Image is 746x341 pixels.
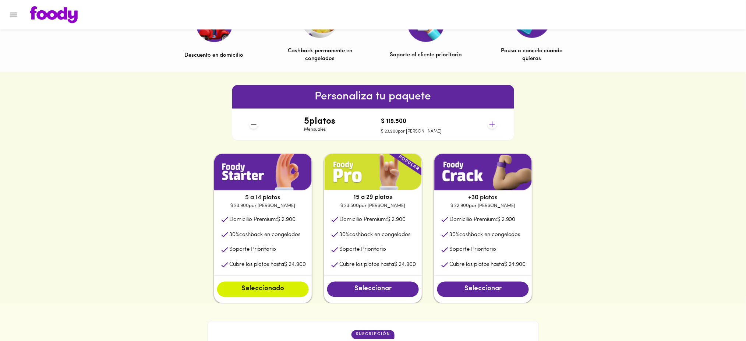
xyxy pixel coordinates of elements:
button: Seleccionado [217,282,309,297]
h6: Personaliza tu paquete [232,88,514,106]
p: Cubre los platos hasta $ 24.900 [449,261,526,269]
iframe: Messagebird Livechat Widget [703,298,739,334]
p: Cashback permanente en congelados [284,47,356,63]
p: Mensuales [304,127,335,133]
img: logo.png [30,6,78,23]
p: $ 23.900 por [PERSON_NAME] [214,202,312,210]
button: Seleccionar [437,282,529,297]
img: plan1 [434,154,532,190]
span: $ 2.900 [387,217,406,222]
p: $ 22.900 por [PERSON_NAME] [434,202,532,210]
p: cashback en congelados [339,231,410,239]
span: Seleccionar [445,285,522,293]
p: Domicilio Premium: [229,216,296,224]
p: Soporte Prioritario [449,246,496,254]
p: cashback en congelados [229,231,300,239]
img: plan1 [214,154,312,190]
p: Domicilio Premium: [449,216,516,224]
span: 30 % [229,232,239,238]
p: $ 23.900 por [PERSON_NAME] [381,129,442,135]
span: $ 2.900 [497,217,516,222]
p: 5 a 14 platos [214,193,312,202]
span: 30 % [449,232,459,238]
p: Cubre los platos hasta $ 24.900 [339,261,416,269]
p: Pausa o cancela cuando quieras [496,47,568,63]
p: suscripción [356,332,390,338]
span: $ 2.900 [277,217,296,222]
span: Seleccionar [335,285,411,293]
p: Cubre los platos hasta $ 24.900 [229,261,306,269]
button: Seleccionar [327,282,419,297]
span: 30 % [339,232,349,238]
h4: 5 platos [304,117,335,126]
p: 15 a 29 platos [324,193,422,202]
p: +30 platos [434,193,532,202]
p: Soporte al cliente prioritario [390,51,462,59]
img: plan1 [324,154,422,190]
p: cashback en congelados [449,231,520,239]
span: Seleccionado [224,285,301,293]
h4: $ 119.500 [381,119,442,125]
button: Menu [4,6,22,24]
p: Soporte Prioritario [339,246,386,254]
p: Soporte Prioritario [229,246,276,254]
p: Domicilio Premium: [339,216,406,224]
p: $ 23.500 por [PERSON_NAME] [324,202,422,210]
p: Descuento en domicilio [185,52,244,59]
